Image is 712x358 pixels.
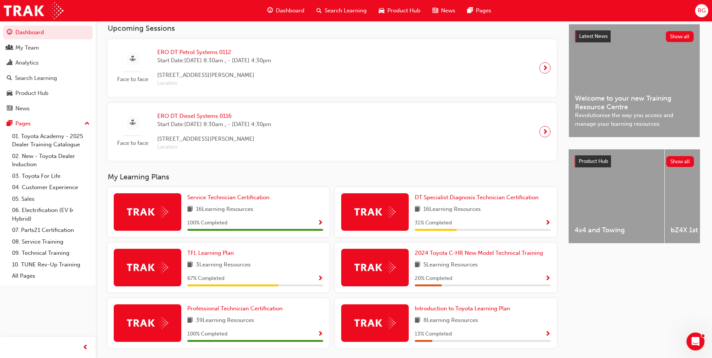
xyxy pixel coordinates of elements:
span: up-icon [84,119,90,129]
span: Search Learning [325,6,367,15]
span: Professional Technician Certification [187,305,283,312]
a: Face to faceERO DT Diesel Systems 0116Start Date:[DATE] 8:30am , - [DATE] 4:30pm[STREET_ADDRESS][... [114,109,551,155]
span: Face to face [114,139,151,147]
button: Show all [666,156,694,167]
span: chart-icon [7,60,12,66]
a: car-iconProduct Hub [373,3,426,18]
a: News [3,102,93,116]
span: car-icon [7,90,12,97]
button: Show Progress [545,218,551,228]
span: guage-icon [7,29,12,36]
span: 20 % Completed [415,274,452,283]
img: Trak [354,317,396,329]
span: RG [698,6,706,15]
span: sessionType_FACE_TO_FACE-icon [130,118,135,128]
button: Show Progress [545,329,551,339]
span: Show Progress [545,220,551,227]
a: news-iconNews [426,3,461,18]
span: people-icon [7,45,12,51]
span: car-icon [379,6,384,15]
span: next-icon [542,63,548,73]
img: Trak [127,317,168,329]
button: RG [695,4,708,17]
a: Product Hub [3,86,93,100]
span: book-icon [187,316,193,325]
span: Start Date: [DATE] 8:30am , - [DATE] 4:30pm [157,120,271,129]
span: Product Hub [387,6,420,15]
span: book-icon [415,205,420,214]
span: 8 Learning Resources [423,316,478,325]
span: News [441,6,455,15]
span: Product Hub [579,158,608,164]
div: My Team [15,44,39,52]
span: sessionType_FACE_TO_FACE-icon [130,54,135,64]
span: 100 % Completed [187,330,227,338]
a: Search Learning [3,71,93,85]
a: Service Technician Certification [187,193,272,202]
span: guage-icon [267,6,273,15]
a: guage-iconDashboard [261,3,310,18]
span: Show Progress [318,220,323,227]
span: 13 % Completed [415,330,452,338]
span: 39 Learning Resources [196,316,254,325]
span: Location [157,143,271,152]
span: [STREET_ADDRESS][PERSON_NAME] [157,135,271,143]
div: Product Hub [15,89,48,98]
a: pages-iconPages [461,3,497,18]
h3: My Learning Plans [108,173,557,181]
span: Dashboard [276,6,304,15]
span: Service Technician Certification [187,194,269,201]
button: Pages [3,117,93,131]
button: Show Progress [318,329,323,339]
a: All Pages [9,270,93,282]
span: ERO DT Diesel Systems 0116 [157,112,271,120]
span: TFL Learning Plan [187,250,234,256]
span: 2024 Toyota C-HR New Model Technical Training [415,250,543,256]
span: Introduction to Toyota Learning Plan [415,305,510,312]
span: Start Date: [DATE] 8:30am , - [DATE] 4:30pm [157,56,271,65]
span: book-icon [187,260,193,270]
span: 31 % Completed [415,219,452,227]
iframe: Intercom live chat [686,332,704,350]
span: Show Progress [545,275,551,282]
span: 100 % Completed [187,219,227,227]
span: book-icon [415,260,420,270]
span: Face to face [114,75,151,84]
span: ERO DT Petrol Systems 0112 [157,48,271,57]
span: Latest News [579,33,608,39]
span: Welcome to your new Training Resource Centre [575,94,694,111]
span: DT Specialist Diagnosis Technician Certification [415,194,539,201]
span: pages-icon [467,6,473,15]
a: Face to faceERO DT Petrol Systems 0112Start Date:[DATE] 8:30am , - [DATE] 4:30pm[STREET_ADDRESS][... [114,45,551,91]
a: Introduction to Toyota Learning Plan [415,304,513,313]
img: Trak [354,262,396,273]
div: News [15,104,30,113]
a: 2024 Toyota C-HR New Model Technical Training [415,249,546,257]
img: Trak [4,2,63,19]
span: Location [157,79,271,88]
a: 10. TUNE Rev-Up Training [9,259,93,271]
span: [STREET_ADDRESS][PERSON_NAME] [157,71,271,80]
a: 08. Service Training [9,236,93,248]
span: 16 Learning Resources [196,205,253,214]
a: Analytics [3,56,93,70]
span: book-icon [187,205,193,214]
span: search-icon [7,75,12,82]
div: Analytics [15,59,39,67]
a: 05. Sales [9,193,93,205]
button: Show Progress [318,274,323,283]
a: Dashboard [3,26,93,39]
span: 67 % Completed [187,274,224,283]
div: Search Learning [15,74,57,83]
span: book-icon [415,316,420,325]
a: Product HubShow all [575,155,694,167]
span: news-icon [432,6,438,15]
button: Show Progress [545,274,551,283]
span: next-icon [542,126,548,137]
span: pages-icon [7,120,12,127]
span: prev-icon [83,343,88,352]
span: Show Progress [318,275,323,282]
a: 09. Technical Training [9,247,93,259]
